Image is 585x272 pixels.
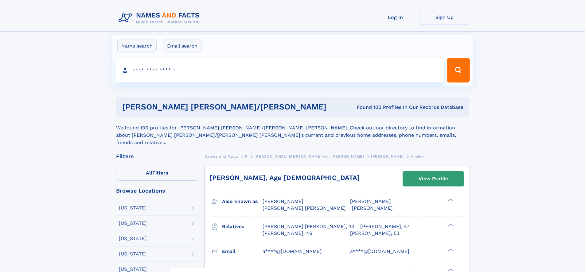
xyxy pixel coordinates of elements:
[116,166,198,181] label: Filters
[371,154,404,159] span: [PERSON_NAME]
[341,104,463,111] div: Found 100 Profiles In Our Records Database
[119,221,147,226] div: [US_STATE]
[263,205,346,211] span: [PERSON_NAME] [PERSON_NAME]
[119,236,147,241] div: [US_STATE]
[447,58,470,82] button: Search Button
[210,174,360,182] a: [PERSON_NAME], Age [DEMOGRAPHIC_DATA]
[222,221,263,232] h3: Relatives
[116,117,469,146] div: We found 100 profiles for [PERSON_NAME] [PERSON_NAME]/[PERSON_NAME] [PERSON_NAME]. Check out our ...
[205,152,238,160] a: Names and Facts
[371,10,420,25] a: Log In
[447,198,454,202] div: ❯
[447,268,454,272] div: ❯
[350,198,391,204] span: [PERSON_NAME]
[116,188,198,193] div: Browse Locations
[119,251,147,256] div: [US_STATE]
[263,223,354,230] a: [PERSON_NAME] [PERSON_NAME], 33
[245,154,248,159] span: R
[420,10,469,25] a: Sign Up
[360,223,409,230] a: [PERSON_NAME], 47
[117,40,157,52] label: Name search
[116,10,205,26] img: Logo Names and Facts
[222,196,263,207] h3: Also known as
[371,152,404,160] a: [PERSON_NAME]
[115,58,444,82] input: search input
[116,154,198,159] div: Filters
[119,205,147,210] div: [US_STATE]
[163,40,201,52] label: Email search
[350,230,399,237] a: [PERSON_NAME], 53
[122,103,342,111] h1: [PERSON_NAME] [PERSON_NAME]/[PERSON_NAME]
[352,205,393,211] span: [PERSON_NAME]
[119,267,147,272] div: [US_STATE]
[419,172,448,186] div: View Profile
[447,248,454,252] div: ❯
[146,170,152,176] span: All
[222,246,263,257] h3: Email
[447,223,454,227] div: ❯
[403,171,464,186] a: View Profile
[255,152,364,160] a: [PERSON_NAME] [PERSON_NAME] van [PERSON_NAME]
[255,154,364,159] span: [PERSON_NAME] [PERSON_NAME] van [PERSON_NAME]
[245,152,248,160] a: R
[263,198,303,204] span: [PERSON_NAME]
[411,154,424,159] span: Annika
[263,230,312,237] a: [PERSON_NAME], 46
